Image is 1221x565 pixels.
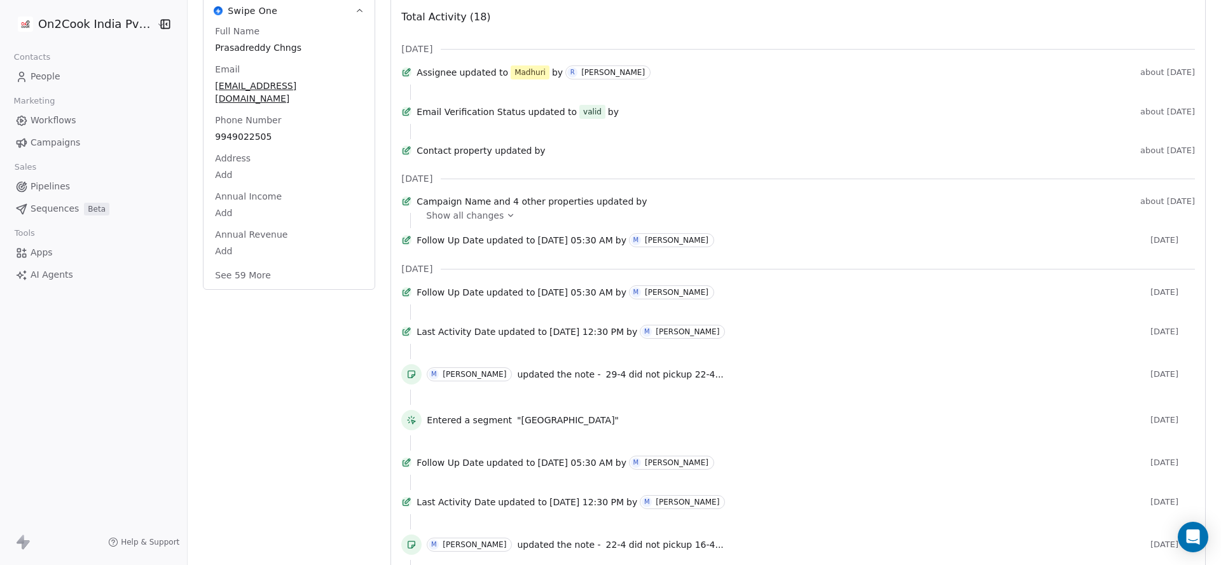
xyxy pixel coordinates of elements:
span: Sequences [31,202,79,215]
a: Campaigns [10,132,177,153]
a: 22-4 did not pickup 16-4... [606,537,724,552]
span: Add [215,245,363,257]
div: [PERSON_NAME] [581,68,645,77]
div: M [644,497,650,507]
div: Open Intercom Messenger [1178,522,1208,552]
span: about [DATE] [1140,107,1195,117]
span: [DATE] [1150,540,1195,550]
span: and 4 other properties updated [493,195,633,208]
span: [DATE] [1150,369,1195,379]
div: R [570,67,575,78]
span: [DATE] 05:30 AM [538,456,613,469]
span: Beta [84,203,109,215]
span: updated to [498,325,547,338]
span: Total Activity (18) [401,11,490,23]
span: by [616,234,626,247]
span: [DATE] [1150,235,1195,245]
div: [PERSON_NAME] [645,288,708,297]
div: Swipe OneSwipe One [203,25,375,289]
a: People [10,66,177,87]
span: [DATE] 12:30 PM [549,496,624,508]
span: updated to [486,286,535,299]
span: Email Verification Status [417,106,525,118]
span: On2Cook India Pvt. Ltd. [38,16,153,32]
span: [DATE] [1150,327,1195,337]
span: [DATE] [1150,287,1195,297]
span: [EMAIL_ADDRESS][DOMAIN_NAME] [215,79,363,105]
span: property updated [454,144,532,157]
img: on2cook%20logo-04%20copy.jpg [18,17,33,32]
span: Add [215,207,363,219]
span: 22-4 did not pickup 16-4... [606,540,724,550]
div: M [644,327,650,337]
div: M [431,540,437,550]
span: Assignee [417,66,457,79]
span: by [552,66,563,79]
button: See 59 More [207,264,279,287]
a: Help & Support [108,537,179,547]
span: Address [212,152,253,165]
span: "[GEOGRAPHIC_DATA]" [517,414,619,426]
div: M [633,287,639,297]
div: [PERSON_NAME] [645,458,708,467]
span: [DATE] [401,172,432,185]
div: [PERSON_NAME] [656,327,719,336]
span: [DATE] [1150,415,1195,425]
span: Annual Income [212,190,284,203]
span: Campaign Name [417,195,491,208]
span: by [534,144,545,157]
div: Madhuri [514,66,546,79]
div: [PERSON_NAME] [656,498,719,507]
span: Follow Up Date [417,234,483,247]
a: 29-4 did not pickup 22-4... [606,367,724,382]
span: Workflows [31,114,76,127]
div: M [431,369,437,379]
span: by [626,325,637,338]
span: Campaigns [31,136,80,149]
span: Prasadreddy Chngs [215,41,363,54]
span: Contacts [8,48,56,67]
span: 29-4 did not pickup 22-4... [606,369,724,379]
button: On2Cook India Pvt. Ltd. [15,13,148,35]
span: People [31,70,60,83]
span: [DATE] [1150,458,1195,468]
span: Last Activity Date [417,496,495,508]
span: Apps [31,246,53,259]
span: updated to [486,456,535,469]
span: by [636,195,647,208]
span: Full Name [212,25,262,37]
a: AI Agents [10,264,177,285]
span: Sales [9,158,42,177]
div: [PERSON_NAME] [645,236,708,245]
span: Last Activity Date [417,325,495,338]
span: Tools [9,224,40,243]
span: updated the note - [517,368,600,381]
span: Annual Revenue [212,228,290,241]
a: Workflows [10,110,177,131]
span: [DATE] 12:30 PM [549,325,624,338]
span: Follow Up Date [417,286,483,299]
span: Entered a segment [427,414,512,426]
a: Pipelines [10,176,177,197]
div: M [633,235,639,245]
span: 9949022505 [215,130,363,143]
span: Phone Number [212,114,284,126]
span: by [616,456,626,469]
span: [DATE] [401,262,432,275]
span: [DATE] 05:30 AM [538,234,613,247]
span: Swipe One [228,4,277,17]
span: Help & Support [121,537,179,547]
a: Apps [10,242,177,263]
div: valid [583,106,602,118]
div: M [633,458,639,468]
span: updated to [459,66,508,79]
span: updated to [528,106,577,118]
span: Marketing [8,92,60,111]
span: Pipelines [31,180,70,193]
div: [PERSON_NAME] [443,540,506,549]
span: Email [212,63,242,76]
span: about [DATE] [1140,146,1195,156]
span: Add [215,168,363,181]
span: [DATE] [401,43,432,55]
span: updated to [486,234,535,247]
